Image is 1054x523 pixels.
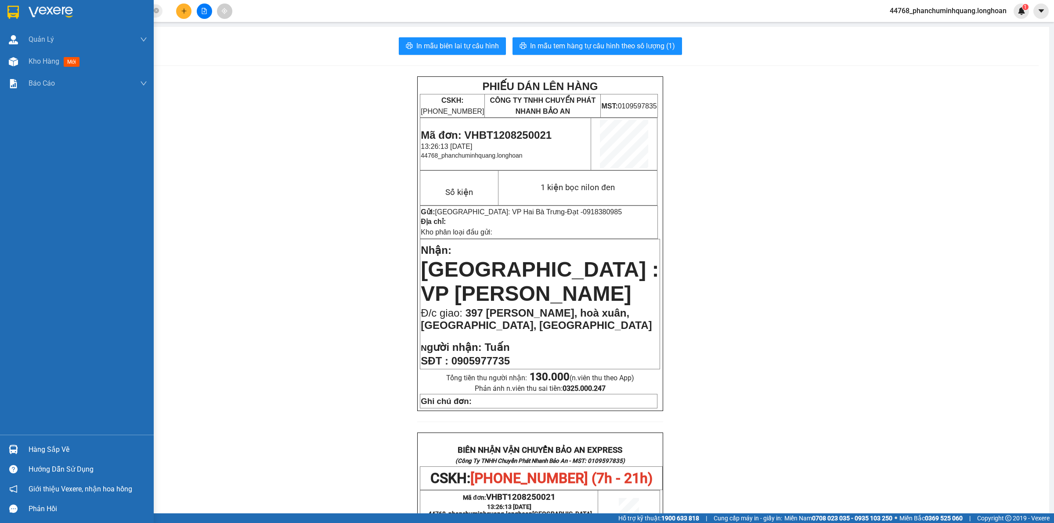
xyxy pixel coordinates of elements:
[1022,4,1029,10] sup: 1
[421,97,484,115] span: [PHONE_NUMBER]
[416,40,499,51] span: In mẫu biên lai tự cấu hình
[29,34,54,45] span: Quản Lý
[421,355,448,367] strong: SĐT :
[530,371,570,383] strong: 130.000
[482,80,598,92] strong: PHIẾU DÁN LÊN HÀNG
[140,36,147,43] span: down
[601,102,617,110] strong: MST:
[895,516,897,520] span: ⚪️
[618,513,699,523] span: Hỗ trợ kỹ thuật:
[217,4,232,19] button: aim
[421,307,652,331] span: 397 [PERSON_NAME], hoà xuân, [GEOGRAPHIC_DATA], [GEOGRAPHIC_DATA]
[181,8,187,14] span: plus
[925,515,963,522] strong: 0369 525 060
[445,188,473,197] span: Số kiện
[451,355,510,367] span: 0905977735
[421,307,465,319] span: Đ/c giao:
[714,513,782,523] span: Cung cấp máy in - giấy in:
[563,384,606,393] strong: 0325.000.247
[427,341,482,353] span: gười nhận:
[201,8,207,14] span: file-add
[421,208,435,216] strong: Gửi:
[9,485,18,493] span: notification
[29,463,147,476] div: Hướng dẫn sử dụng
[490,97,596,115] span: CÔNG TY TNHH CHUYỂN PHÁT NHANH BẢO AN
[484,341,509,353] span: Tuấn
[513,37,682,55] button: printerIn mẫu tem hàng tự cấu hình theo số lượng (1)
[1018,7,1025,15] img: icon-new-feature
[9,505,18,513] span: message
[29,483,132,494] span: Giới thiệu Vexere, nhận hoa hồng
[661,515,699,522] strong: 1900 633 818
[29,78,55,89] span: Báo cáo
[154,7,159,15] span: close-circle
[221,8,227,14] span: aim
[9,445,18,454] img: warehouse-icon
[486,492,556,502] span: VHBT1208250021
[899,513,963,523] span: Miền Bắc
[9,35,18,44] img: warehouse-icon
[64,57,79,67] span: mới
[7,6,19,19] img: logo-vxr
[583,208,622,216] span: 0918380985
[455,458,625,464] strong: (Công Ty TNHH Chuyển Phát Nhanh Bảo An - MST: 0109597835)
[463,494,556,501] span: Mã đơn:
[475,384,606,393] span: Phản ánh n.viên thu sai tiền:
[29,502,147,516] div: Phản hồi
[601,102,657,110] span: 0109597835
[1024,4,1027,10] span: 1
[421,143,472,150] span: 13:26:13 [DATE]
[706,513,707,523] span: |
[140,80,147,87] span: down
[421,228,492,236] span: Kho phân loại đầu gửi:
[421,152,522,159] span: 44768_phanchuminhquang.longhoan
[421,397,472,406] strong: Ghi chú đơn:
[421,343,481,353] strong: N
[176,4,191,19] button: plus
[520,42,527,50] span: printer
[541,183,614,192] span: 1 kiện bọc nilon đen
[399,37,506,55] button: printerIn mẫu biên lai tự cấu hình
[784,513,892,523] span: Miền Nam
[29,57,59,65] span: Kho hàng
[458,445,622,455] strong: BIÊN NHẬN VẬN CHUYỂN BẢO AN EXPRESS
[969,513,971,523] span: |
[9,465,18,473] span: question-circle
[441,97,464,104] strong: CSKH:
[565,208,622,216] span: -
[1033,4,1049,19] button: caret-down
[430,470,653,487] span: CSKH:
[197,4,212,19] button: file-add
[883,5,1014,16] span: 44768_phanchuminhquang.longhoan
[530,40,675,51] span: In mẫu tem hàng tự cấu hình theo số lượng (1)
[421,218,446,225] strong: Địa chỉ:
[9,57,18,66] img: warehouse-icon
[421,258,659,305] span: [GEOGRAPHIC_DATA] : VP [PERSON_NAME]
[446,374,634,382] span: Tổng tiền thu người nhận:
[154,8,159,13] span: close-circle
[29,443,147,456] div: Hàng sắp về
[421,244,451,256] span: Nhận:
[9,79,18,88] img: solution-icon
[530,374,634,382] span: (n.viên thu theo App)
[567,208,622,216] span: Đạt -
[1005,515,1011,521] span: copyright
[470,470,653,487] span: [PHONE_NUMBER] (7h - 21h)
[1037,7,1045,15] span: caret-down
[421,129,552,141] span: Mã đơn: VHBT1208250021
[435,208,565,216] span: [GEOGRAPHIC_DATA]: VP Hai Bà Trưng
[812,515,892,522] strong: 0708 023 035 - 0935 103 250
[406,42,413,50] span: printer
